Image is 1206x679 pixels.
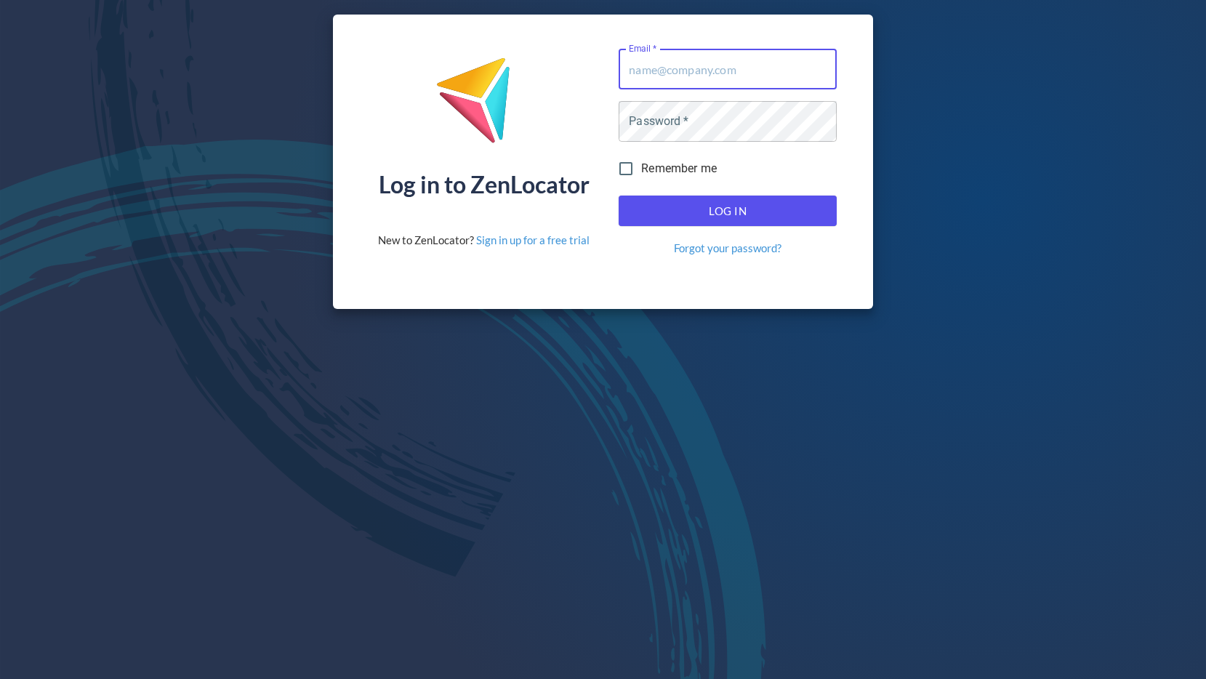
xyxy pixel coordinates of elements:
[435,57,533,155] img: ZenLocator
[635,201,821,220] span: Log In
[619,196,837,226] button: Log In
[378,233,590,248] div: New to ZenLocator?
[379,173,590,196] div: Log in to ZenLocator
[641,160,717,177] span: Remember me
[674,241,781,256] a: Forgot your password?
[476,233,590,246] a: Sign in up for a free trial
[619,49,837,89] input: name@company.com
